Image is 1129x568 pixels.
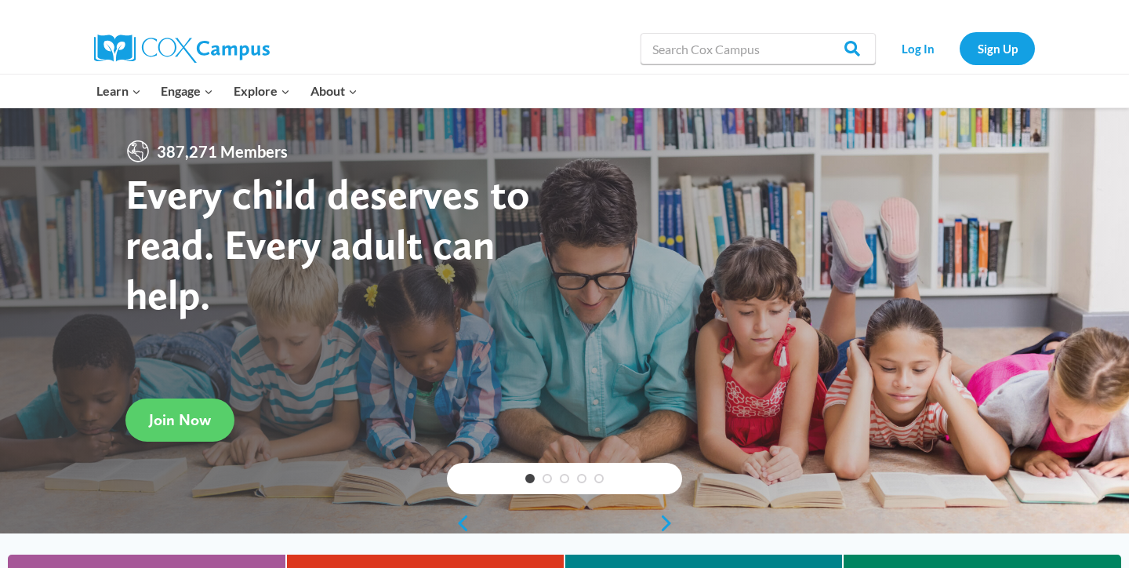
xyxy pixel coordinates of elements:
a: 5 [594,474,604,483]
a: previous [447,514,470,533]
a: next [659,514,682,533]
a: 1 [525,474,535,483]
nav: Secondary Navigation [884,32,1035,64]
a: Join Now [125,399,234,442]
div: content slider buttons [447,508,682,539]
a: 2 [543,474,552,483]
a: 4 [577,474,586,483]
span: Join Now [149,410,211,429]
span: 387,271 Members [151,139,294,164]
span: Explore [234,81,290,101]
input: Search Cox Campus [641,33,876,64]
span: About [310,81,358,101]
a: Sign Up [960,32,1035,64]
strong: Every child deserves to read. Every adult can help. [125,169,530,319]
span: Engage [161,81,213,101]
span: Learn [96,81,141,101]
img: Cox Campus [94,35,270,63]
nav: Primary Navigation [86,75,367,107]
a: 3 [560,474,569,483]
a: Log In [884,32,952,64]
